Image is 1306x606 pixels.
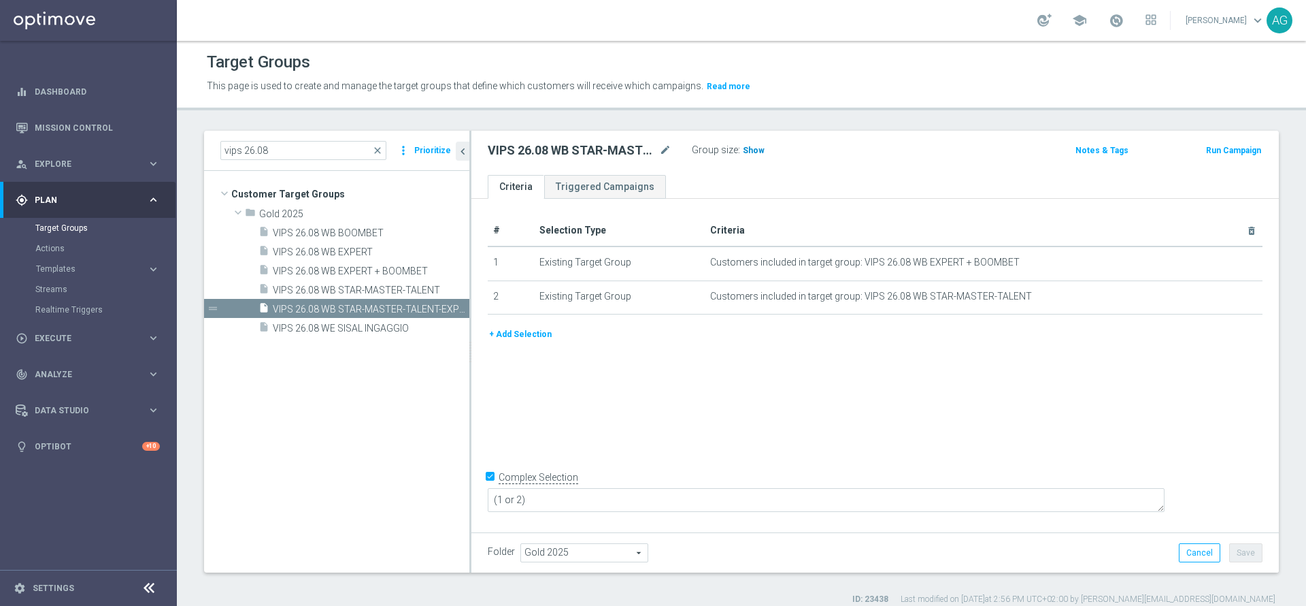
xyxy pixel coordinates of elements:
div: Mission Control [16,110,160,146]
label: Last modified on [DATE] at 2:56 PM UTC+02:00 by [PERSON_NAME][EMAIL_ADDRESS][DOMAIN_NAME] [901,594,1275,605]
td: Existing Target Group [534,281,705,315]
div: Actions [35,238,175,259]
label: Folder [488,546,515,558]
span: Criteria [710,225,745,236]
i: track_changes [16,368,28,381]
span: Show [743,146,765,155]
button: Cancel [1179,543,1220,562]
a: Streams [35,284,141,295]
input: Quick find group or folder [220,141,386,160]
h1: Target Groups [207,52,310,72]
span: Customers included in target group: VIPS 26.08 WB STAR-MASTER-TALENT [710,291,1032,302]
i: keyboard_arrow_right [147,368,160,381]
span: VIPS 26.08 WB EXPERT &#x2B; BOOMBET [273,266,469,277]
i: insert_drive_file [258,321,269,337]
span: keyboard_arrow_down [1250,13,1265,28]
label: ID: 23438 [852,594,888,605]
button: + Add Selection [488,327,553,342]
div: Streams [35,279,175,300]
span: VIPS 26.08 WB BOOMBET [273,227,469,239]
button: equalizer Dashboard [15,86,161,97]
button: Prioritize [412,142,453,160]
i: settings [14,582,26,594]
button: chevron_left [456,142,469,161]
button: person_search Explore keyboard_arrow_right [15,159,161,170]
a: Mission Control [35,110,160,146]
span: Analyze [35,370,147,379]
i: person_search [16,158,28,170]
a: Dashboard [35,74,160,110]
span: Customer Target Groups [231,185,469,204]
i: keyboard_arrow_right [147,157,160,170]
i: keyboard_arrow_right [147,404,160,417]
h2: VIPS 26.08 WB STAR-MASTER-TALENT-EXPERT-BOOMBET [488,142,656,159]
button: Mission Control [15,123,161,133]
span: Customers included in target group: VIPS 26.08 WB EXPERT + BOOMBET [710,257,1020,268]
i: mode_edit [659,142,671,159]
button: track_changes Analyze keyboard_arrow_right [15,369,161,380]
a: Realtime Triggers [35,304,141,315]
div: lightbulb Optibot +10 [15,441,161,452]
th: Selection Type [534,215,705,246]
label: : [738,144,740,156]
button: play_circle_outline Execute keyboard_arrow_right [15,333,161,344]
span: Plan [35,196,147,204]
div: Data Studio [16,404,147,417]
a: Actions [35,243,141,254]
div: Optibot [16,428,160,464]
i: chevron_left [456,145,469,158]
button: Read more [705,79,752,94]
i: insert_drive_file [258,226,269,242]
div: Plan [16,194,147,206]
i: more_vert [397,141,410,160]
a: Criteria [488,175,544,199]
span: Templates [36,265,133,273]
label: Complex Selection [499,471,578,484]
div: Data Studio keyboard_arrow_right [15,405,161,416]
i: delete_forever [1246,225,1257,236]
span: Execute [35,334,147,342]
i: insert_drive_file [258,264,269,280]
label: Group size [692,144,738,156]
i: keyboard_arrow_right [147,263,160,276]
i: insert_drive_file [258,245,269,261]
i: play_circle_outline [16,332,28,345]
span: VIPS 26.08 WE SISAL INGAGGIO [273,323,469,334]
a: Target Groups [35,223,141,234]
i: gps_fixed [16,194,28,206]
div: AG [1267,7,1292,33]
a: Settings [33,584,74,592]
a: [PERSON_NAME]keyboard_arrow_down [1184,10,1267,31]
a: Triggered Campaigns [544,175,666,199]
div: Dashboard [16,74,160,110]
td: 1 [488,246,534,281]
a: Optibot [35,428,142,464]
i: keyboard_arrow_right [147,332,160,345]
div: Analyze [16,368,147,381]
i: keyboard_arrow_right [147,193,160,206]
th: # [488,215,534,246]
td: 2 [488,281,534,315]
button: Run Campaign [1205,143,1262,158]
span: school [1072,13,1087,28]
i: equalizer [16,86,28,98]
button: Templates keyboard_arrow_right [35,264,161,274]
div: Target Groups [35,218,175,238]
button: Notes & Tags [1074,143,1130,158]
div: Explore [16,158,147,170]
span: VIPS 26.08 WB STAR-MASTER-TALENT [273,285,469,296]
span: Explore [35,160,147,168]
td: Existing Target Group [534,246,705,281]
i: insert_drive_file [258,283,269,299]
button: gps_fixed Plan keyboard_arrow_right [15,195,161,206]
div: Templates [36,265,147,273]
i: lightbulb [16,441,28,453]
i: insert_drive_file [258,302,269,318]
i: folder [245,207,256,223]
